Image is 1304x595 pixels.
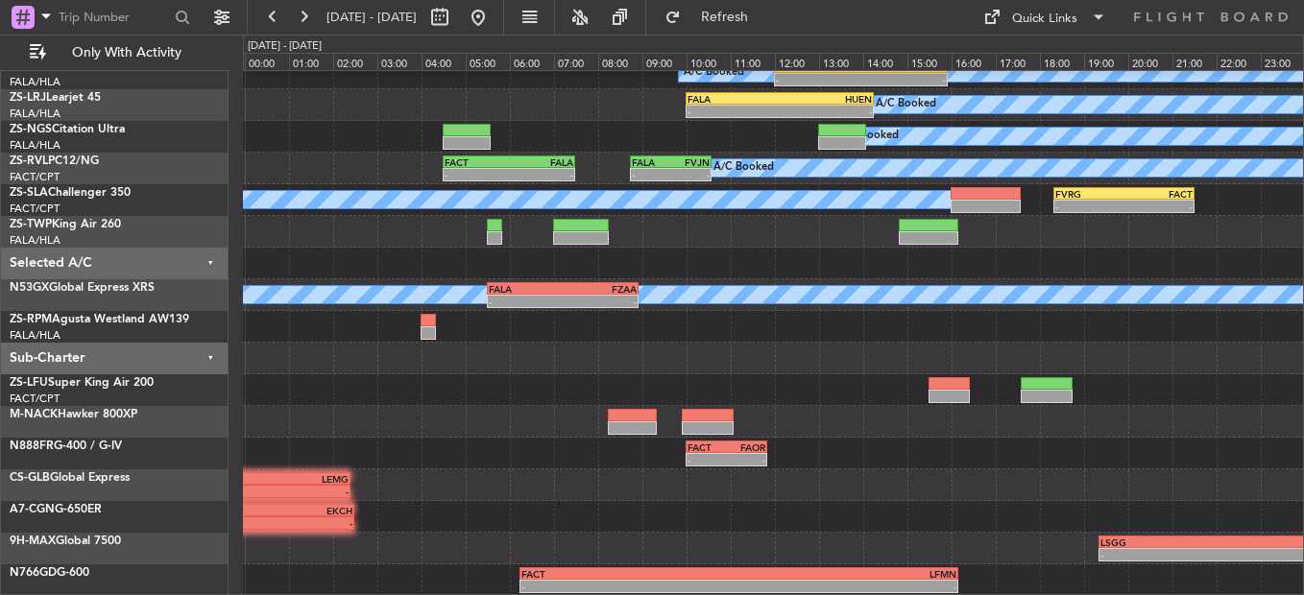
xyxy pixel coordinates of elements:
[1124,188,1193,200] div: FACT
[731,53,775,70] div: 11:00
[10,187,48,199] span: ZS-SLA
[10,202,60,216] a: FACT/CPT
[780,106,872,117] div: -
[563,283,637,295] div: FZAA
[10,314,52,325] span: ZS-RPM
[10,219,121,230] a: ZS-TWPKing Air 260
[775,53,819,70] div: 12:00
[907,53,952,70] div: 15:00
[10,392,60,406] a: FACT/CPT
[10,233,60,248] a: FALA/HLA
[656,2,771,33] button: Refresh
[10,409,137,420] a: M-NACKHawker 800XP
[598,53,642,70] div: 08:00
[10,472,50,484] span: CS-GLB
[59,3,169,32] input: Trip Number
[1172,53,1217,70] div: 21:00
[687,53,731,70] div: 10:00
[10,472,130,484] a: CS-GLBGlobal Express
[10,107,60,121] a: FALA/HLA
[509,169,573,180] div: -
[10,187,131,199] a: ZS-SLAChallenger 350
[489,296,563,307] div: -
[10,124,125,135] a: ZS-NGSCitation Ultra
[445,169,509,180] div: -
[10,124,52,135] span: ZS-NGS
[739,568,956,580] div: LFMN
[974,2,1116,33] button: Quick Links
[10,567,57,579] span: N766GD
[10,219,52,230] span: ZS-TWP
[739,581,956,592] div: -
[489,283,563,295] div: FALA
[1040,53,1084,70] div: 18:00
[10,170,60,184] a: FACT/CPT
[10,138,60,153] a: FALA/HLA
[726,441,764,453] div: FAOR
[377,53,422,70] div: 03:00
[10,155,99,167] a: ZS-RVLPC12/NG
[671,169,710,180] div: -
[10,535,56,547] span: 9H-MAX
[632,156,670,168] div: FALA
[10,282,49,294] span: N53GX
[10,282,155,294] a: N53GXGlobal Express XRS
[952,53,996,70] div: 16:00
[632,169,670,180] div: -
[860,74,945,85] div: -
[10,377,48,389] span: ZS-LFU
[50,46,203,59] span: Only With Activity
[671,156,710,168] div: FVJN
[780,93,872,105] div: HUEN
[688,441,726,453] div: FACT
[521,568,738,580] div: FACT
[509,156,573,168] div: FALA
[688,106,780,117] div: -
[1055,188,1123,200] div: FVRG
[521,581,738,592] div: -
[1012,10,1077,29] div: Quick Links
[10,504,102,515] a: A7-CGNG-650ER
[10,92,101,104] a: ZS-LRJLearjet 45
[10,155,48,167] span: ZS-RVL
[10,535,121,547] a: 9H-MAXGlobal 7500
[863,53,907,70] div: 14:00
[713,154,774,182] div: A/C Booked
[1217,53,1261,70] div: 22:00
[333,53,377,70] div: 02:00
[838,122,899,151] div: A/C Booked
[10,92,46,104] span: ZS-LRJ
[10,314,189,325] a: ZS-RPMAgusta Westland AW139
[10,504,55,515] span: A7-CGN
[688,93,780,105] div: FALA
[10,409,58,420] span: M-NACK
[685,11,765,24] span: Refresh
[10,567,89,579] a: N766GDG-600
[819,53,863,70] div: 13:00
[245,53,289,70] div: 00:00
[684,59,744,87] div: A/C Booked
[289,53,333,70] div: 01:00
[1128,53,1172,70] div: 20:00
[10,75,60,89] a: FALA/HLA
[10,328,60,343] a: FALA/HLA
[726,454,764,465] div: -
[422,53,466,70] div: 04:00
[996,53,1040,70] div: 17:00
[688,454,726,465] div: -
[466,53,510,70] div: 05:00
[10,440,54,452] span: N888FR
[554,53,598,70] div: 07:00
[21,37,208,68] button: Only With Activity
[776,74,860,85] div: -
[248,38,322,55] div: [DATE] - [DATE]
[642,53,687,70] div: 09:00
[1084,53,1128,70] div: 19:00
[876,90,936,119] div: A/C Booked
[1055,201,1123,212] div: -
[510,53,554,70] div: 06:00
[10,440,122,452] a: N888FRG-400 / G-IV
[563,296,637,307] div: -
[1124,201,1193,212] div: -
[445,156,509,168] div: FACT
